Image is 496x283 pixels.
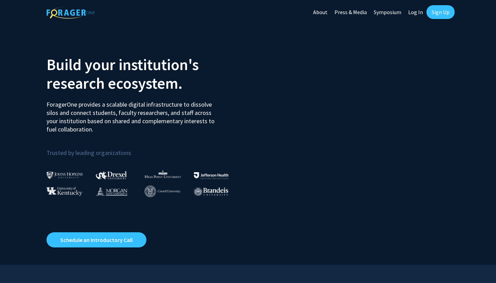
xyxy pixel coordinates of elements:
[46,172,83,179] img: Johns Hopkins University
[46,139,243,158] p: Trusted by leading organizations
[194,172,228,179] img: Thomas Jefferson University
[194,187,228,196] img: Brandeis University
[145,186,180,197] img: Cornell University
[96,187,127,196] img: Morgan State University
[46,232,146,247] a: Opens in a new tab
[46,55,243,92] h2: Build your institution's research ecosystem.
[96,171,127,179] img: Drexel University
[46,95,219,134] p: ForagerOne provides a scalable digital infrastructure to dissolve silos and connect students, fac...
[46,187,82,196] img: University of Kentucky
[46,7,95,19] img: ForagerOne Logo
[145,170,181,178] img: High Point University
[426,5,455,19] a: Sign Up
